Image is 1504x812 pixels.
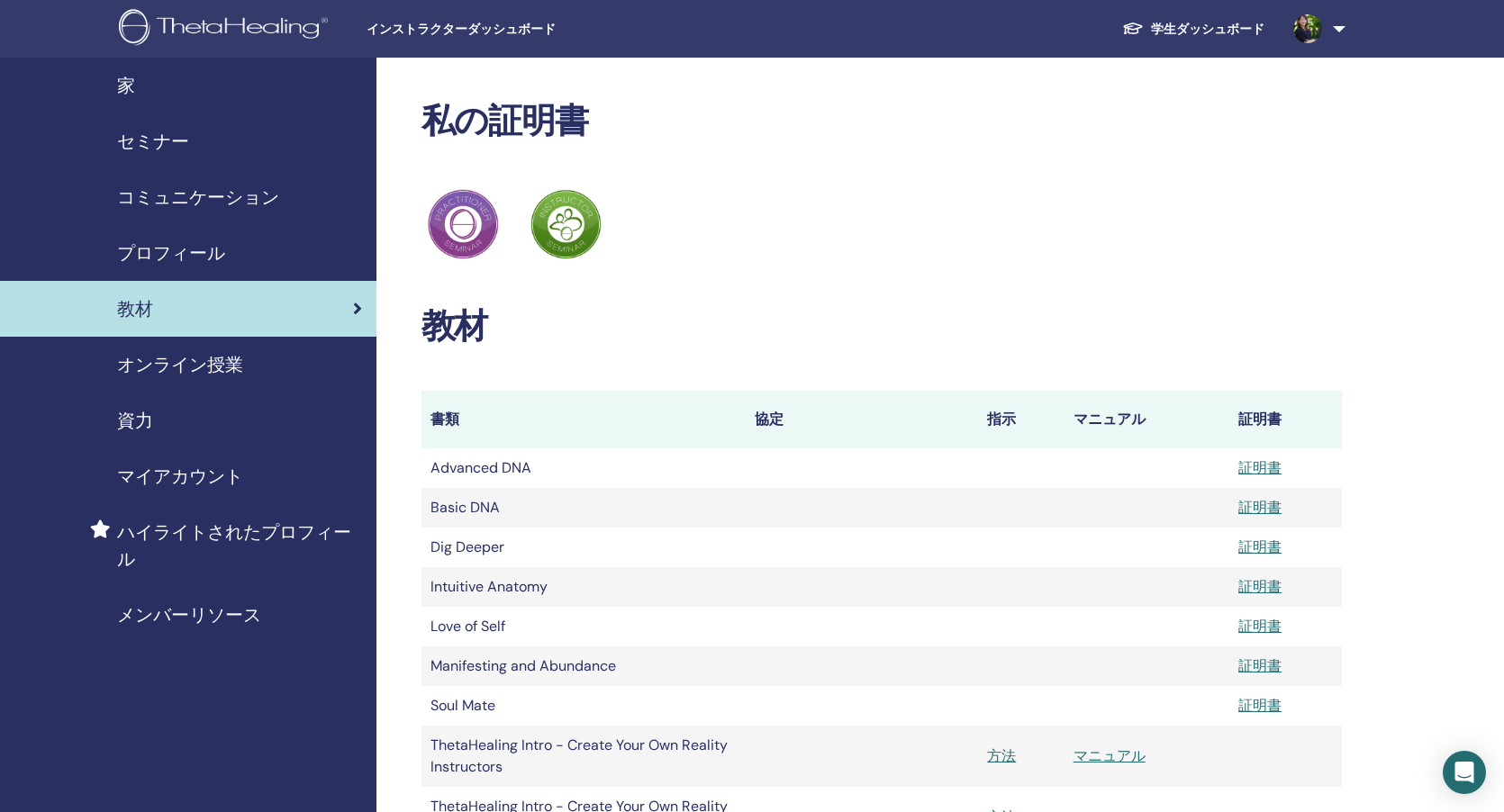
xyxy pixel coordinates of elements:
[117,72,135,99] span: 家
[421,726,746,787] td: ThetaHealing Intro - Create Your Own Reality Instructors
[117,519,362,573] span: ハイライトされたプロフィール
[117,463,243,490] span: マイアカウント
[530,189,601,259] img: Practitioner
[117,295,153,322] span: 教材
[421,391,746,448] th: 書類
[1122,21,1144,36] img: graduation-cap-white.svg
[1238,696,1282,715] a: 証明書
[978,391,1064,448] th: 指示
[1238,617,1282,636] a: 証明書
[421,488,746,528] td: Basic DNA
[1238,458,1282,477] a: 証明書
[421,528,746,567] td: Dig Deeper
[117,351,243,378] span: オンライン授業
[421,306,1343,347] h2: 教材
[421,101,1343,142] h2: 私の証明書
[421,686,746,726] td: Soul Mate
[421,448,746,488] td: Advanced DNA
[428,189,498,259] img: Practitioner
[1238,577,1282,596] a: 証明書
[1238,498,1282,517] a: 証明書
[117,407,153,434] span: 資力
[421,646,746,686] td: Manifesting and Abundance
[1108,13,1279,46] a: 学生ダッシュボード
[421,607,746,646] td: Love of Self
[119,9,334,50] img: logo.png
[117,184,279,211] span: コミュニケーション
[987,746,1016,765] a: 方法
[1229,391,1342,448] th: 証明書
[117,128,189,155] span: セミナー
[1065,391,1230,448] th: マニュアル
[117,601,261,628] span: メンバーリソース
[1293,14,1322,43] img: default.jpg
[421,567,746,607] td: Intuitive Anatomy
[1238,537,1282,556] a: 証明書
[1074,746,1146,765] a: マニュアル
[367,20,637,39] span: インストラクターダッシュボード
[117,239,225,266] span: プロフィール
[1443,751,1486,794] div: Open Intercom Messenger
[746,391,979,448] th: 協定
[1238,656,1282,675] a: 証明書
